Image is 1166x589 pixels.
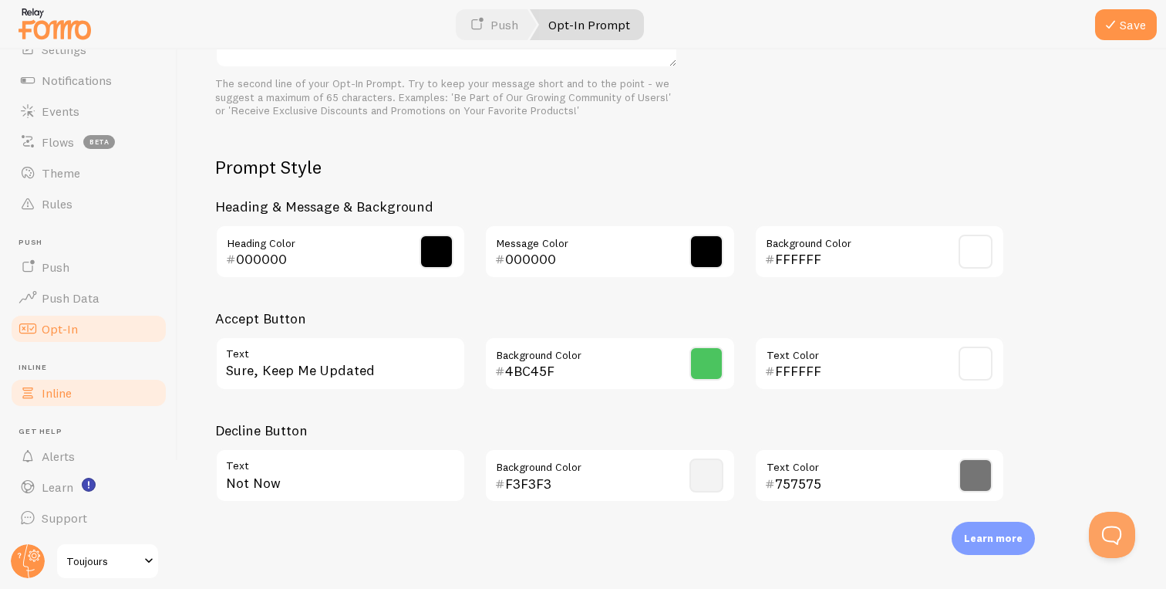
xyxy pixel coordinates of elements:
h3: Decline Button [215,421,1005,439]
label: Text [215,337,466,363]
a: Settings [9,34,168,65]
span: Settings [42,42,86,57]
span: Learn [42,479,73,495]
span: Flows [42,134,74,150]
span: Push [42,259,69,275]
span: Events [42,103,79,119]
img: fomo-relay-logo-orange.svg [16,4,93,43]
span: Push [19,238,168,248]
a: Inline [9,377,168,408]
a: Events [9,96,168,127]
a: Rules [9,188,168,219]
span: Support [42,510,87,526]
a: Toujours [56,543,160,580]
span: Push Data [42,290,99,306]
h3: Accept Button [215,310,1005,327]
a: Flows beta [9,127,168,157]
a: Opt-In [9,313,168,344]
iframe: Help Scout Beacon - Open [1089,512,1135,558]
span: Notifications [42,73,112,88]
a: Push [9,252,168,283]
span: Opt-In [42,321,78,337]
span: Inline [42,385,72,401]
h2: Prompt Style [215,155,1005,179]
h3: Heading & Message & Background [215,198,1005,215]
a: Push Data [9,283,168,313]
svg: <p>Watch New Feature Tutorials!</p> [82,478,96,492]
a: Alerts [9,441,168,472]
a: Support [9,503,168,533]
span: Theme [42,165,80,181]
a: Theme [9,157,168,188]
span: beta [83,135,115,149]
div: Learn more [952,522,1035,555]
span: Inline [19,363,168,373]
span: Get Help [19,427,168,437]
p: Learn more [964,531,1023,546]
span: Alerts [42,449,75,464]
span: Toujours [66,552,140,570]
a: Learn [9,472,168,503]
div: The second line of your Opt-In Prompt. Try to keep your message short and to the point - we sugge... [215,77,678,118]
label: Text [215,449,466,475]
a: Notifications [9,65,168,96]
span: Rules [42,196,72,212]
